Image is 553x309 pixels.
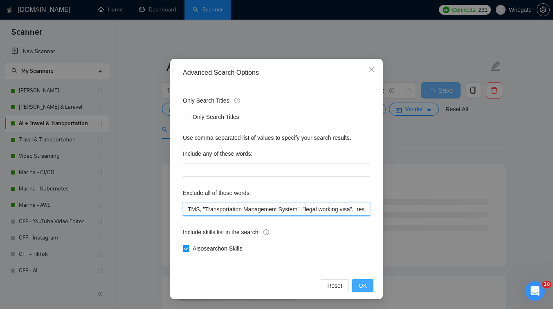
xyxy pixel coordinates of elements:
[189,112,243,121] span: Only Search Titles
[525,281,545,301] iframe: Intercom live chat
[183,96,240,105] span: Only Search Titles:
[183,228,269,237] span: Include skills list in the search:
[183,68,370,77] div: Advanced Search Options
[183,147,252,160] label: Include any of these words:
[352,279,373,292] button: OK
[183,186,251,199] label: Exclude all of these words:
[542,281,551,288] span: 10
[361,59,383,81] button: Close
[189,244,245,253] span: Also search on Skills
[359,281,367,290] span: OK
[369,66,375,73] span: close
[263,229,269,235] span: info-circle
[234,98,240,103] span: info-circle
[321,279,349,292] button: Reset
[327,281,342,290] span: Reset
[183,133,370,142] div: Use comma-separated list of values to specify your search results.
